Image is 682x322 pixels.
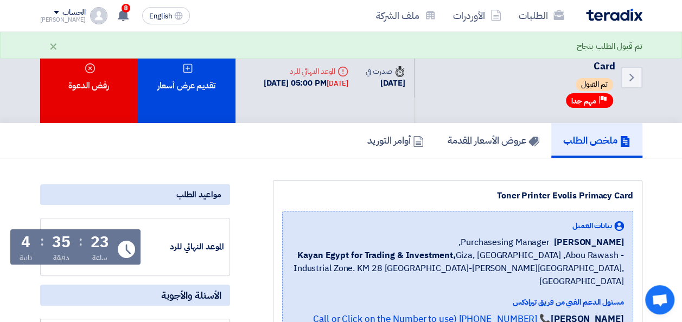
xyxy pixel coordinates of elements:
[53,252,70,263] div: دقيقة
[264,77,348,89] div: [DATE] 05:00 PM
[90,7,107,24] img: profile_test.png
[20,252,32,263] div: ثانية
[40,231,44,251] div: :
[510,3,573,28] a: الطلبات
[92,252,108,263] div: ساعة
[563,134,630,146] h5: ملخص الطلب
[366,77,405,89] div: [DATE]
[327,78,348,89] div: [DATE]
[458,236,550,249] span: Purchasesing Manager,
[291,249,624,288] span: Giza, [GEOGRAPHIC_DATA] ,Abou Rawash - Industrial Zone. KM 28 [GEOGRAPHIC_DATA]-[PERSON_NAME][GEO...
[586,9,642,21] img: Teradix logo
[297,249,455,262] b: Kayan Egypt for Trading & Investment,
[52,235,71,250] div: 35
[554,236,624,249] span: [PERSON_NAME]
[21,235,30,250] div: 4
[122,4,130,12] span: 8
[436,123,551,158] a: عروض الأسعار المقدمة
[576,78,613,91] span: تم القبول
[282,189,633,202] div: Toner Printer Evolis Primacy Card
[551,123,642,158] a: ملخص الطلب
[645,285,674,314] a: Open chat
[49,40,58,53] div: ×
[366,66,405,77] div: صدرت في
[355,123,436,158] a: أوامر التوريد
[448,134,539,146] h5: عروض الأسعار المقدمة
[444,3,510,28] a: الأوردرات
[264,66,348,77] div: الموعد النهائي للرد
[91,235,109,250] div: 23
[291,297,624,308] div: مسئول الدعم الفني من فريق تيرادكس
[40,17,86,23] div: [PERSON_NAME]
[442,44,615,73] span: Toner Printer Evolis Primacy Card
[571,96,596,106] span: مهم جدا
[40,184,230,205] div: مواعيد الطلب
[367,134,424,146] h5: أوامر التوريد
[138,31,235,123] div: تقديم عرض أسعار
[428,44,615,73] h5: Toner Printer Evolis Primacy Card
[79,231,82,251] div: :
[143,241,224,253] div: الموعد النهائي للرد
[161,289,221,301] span: الأسئلة والأجوبة
[62,8,86,17] div: الحساب
[149,12,172,20] span: English
[142,7,190,24] button: English
[576,40,642,53] div: تم قبول الطلب بنجاح
[572,220,612,231] span: بيانات العميل
[367,3,444,28] a: ملف الشركة
[40,31,138,123] div: رفض الدعوة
